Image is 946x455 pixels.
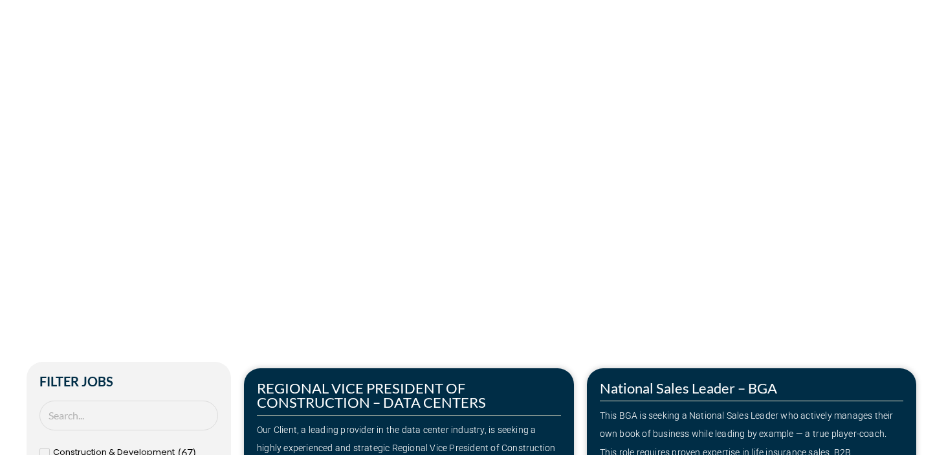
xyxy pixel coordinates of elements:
[111,126,298,172] span: Make Your
[111,188,163,201] span: »
[257,379,486,411] a: REGIONAL VICE PRESIDENT OF CONSTRUCTION – DATA CENTERS
[305,128,496,170] span: Next Move
[111,188,138,201] a: Home
[39,375,218,388] h2: Filter Jobs
[142,188,163,201] span: Jobs
[600,379,777,397] a: National Sales Leader – BGA
[39,401,218,431] input: Search Job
